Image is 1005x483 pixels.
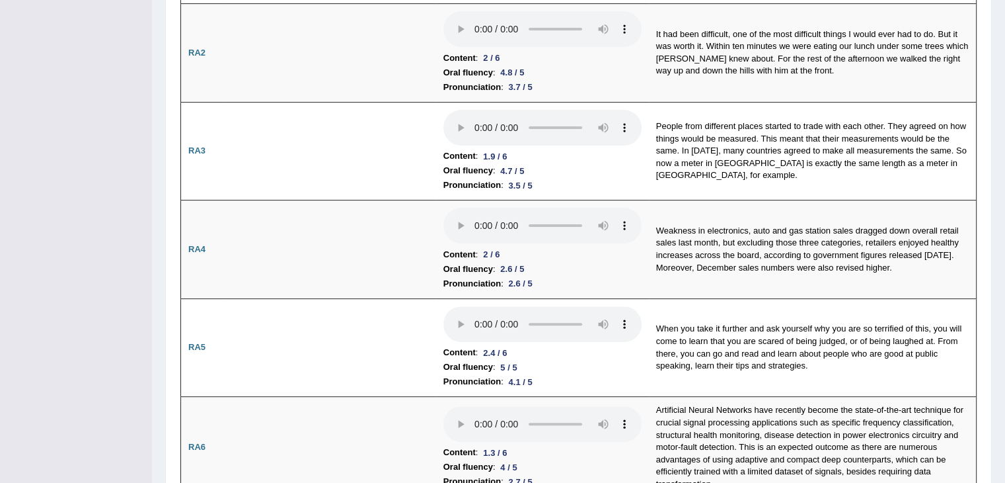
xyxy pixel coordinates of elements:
[188,342,205,352] b: RA5
[478,51,505,65] div: 2 / 6
[443,374,501,389] b: Pronunciation
[443,66,642,80] li: :
[443,163,642,178] li: :
[478,346,512,360] div: 2.4 / 6
[495,361,522,374] div: 5 / 5
[443,163,493,178] b: Oral fluency
[503,375,538,389] div: 4.1 / 5
[443,460,642,474] li: :
[443,178,501,193] b: Pronunciation
[503,179,538,193] div: 3.5 / 5
[443,247,642,262] li: :
[188,48,205,58] b: RA2
[443,262,493,277] b: Oral fluency
[443,277,642,291] li: :
[503,277,538,290] div: 2.6 / 5
[443,51,476,66] b: Content
[188,442,205,452] b: RA6
[443,66,493,80] b: Oral fluency
[649,298,977,397] td: When you take it further and ask yourself why you are so terrified of this, you will come to lear...
[443,360,642,374] li: :
[188,146,205,155] b: RA3
[495,461,522,474] div: 4 / 5
[503,80,538,94] div: 3.7 / 5
[443,460,493,474] b: Oral fluency
[649,4,977,103] td: It had been difficult, one of the most difficult things I would ever had to do. But it was worth ...
[443,80,642,95] li: :
[443,345,642,360] li: :
[443,277,501,291] b: Pronunciation
[188,244,205,254] b: RA4
[478,247,505,261] div: 2 / 6
[443,445,476,460] b: Content
[495,66,529,79] div: 4.8 / 5
[443,262,642,277] li: :
[443,149,642,163] li: :
[478,446,512,460] div: 1.3 / 6
[495,262,529,276] div: 2.6 / 5
[495,164,529,178] div: 4.7 / 5
[649,102,977,200] td: People from different places started to trade with each other. They agreed on how things would be...
[443,360,493,374] b: Oral fluency
[443,178,642,193] li: :
[443,345,476,360] b: Content
[443,51,642,66] li: :
[443,374,642,389] li: :
[649,200,977,299] td: Weakness in electronics, auto and gas station sales dragged down overall retail sales last month,...
[443,80,501,95] b: Pronunciation
[478,150,512,163] div: 1.9 / 6
[443,149,476,163] b: Content
[443,247,476,262] b: Content
[443,445,642,460] li: :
